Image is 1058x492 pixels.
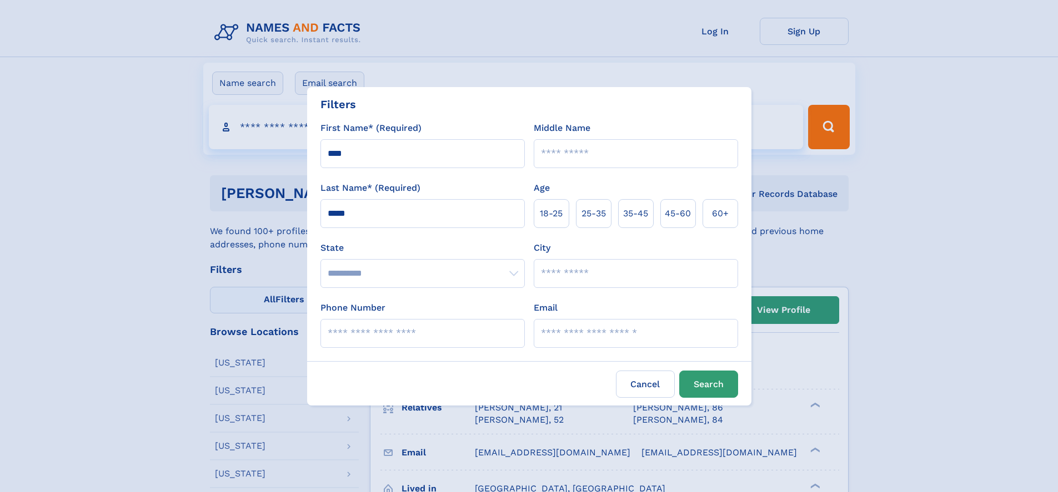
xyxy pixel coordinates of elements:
label: Age [534,181,550,195]
span: 35‑45 [623,207,648,220]
label: State [320,241,525,255]
span: 18‑25 [540,207,563,220]
label: Cancel [616,371,675,398]
label: City [534,241,550,255]
label: Email [534,301,558,315]
div: Filters [320,96,356,113]
span: 60+ [712,207,729,220]
label: First Name* (Required) [320,121,422,135]
label: Last Name* (Required) [320,181,420,195]
span: 25‑35 [581,207,606,220]
button: Search [679,371,738,398]
label: Middle Name [534,121,590,135]
span: 45‑60 [665,207,691,220]
label: Phone Number [320,301,385,315]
